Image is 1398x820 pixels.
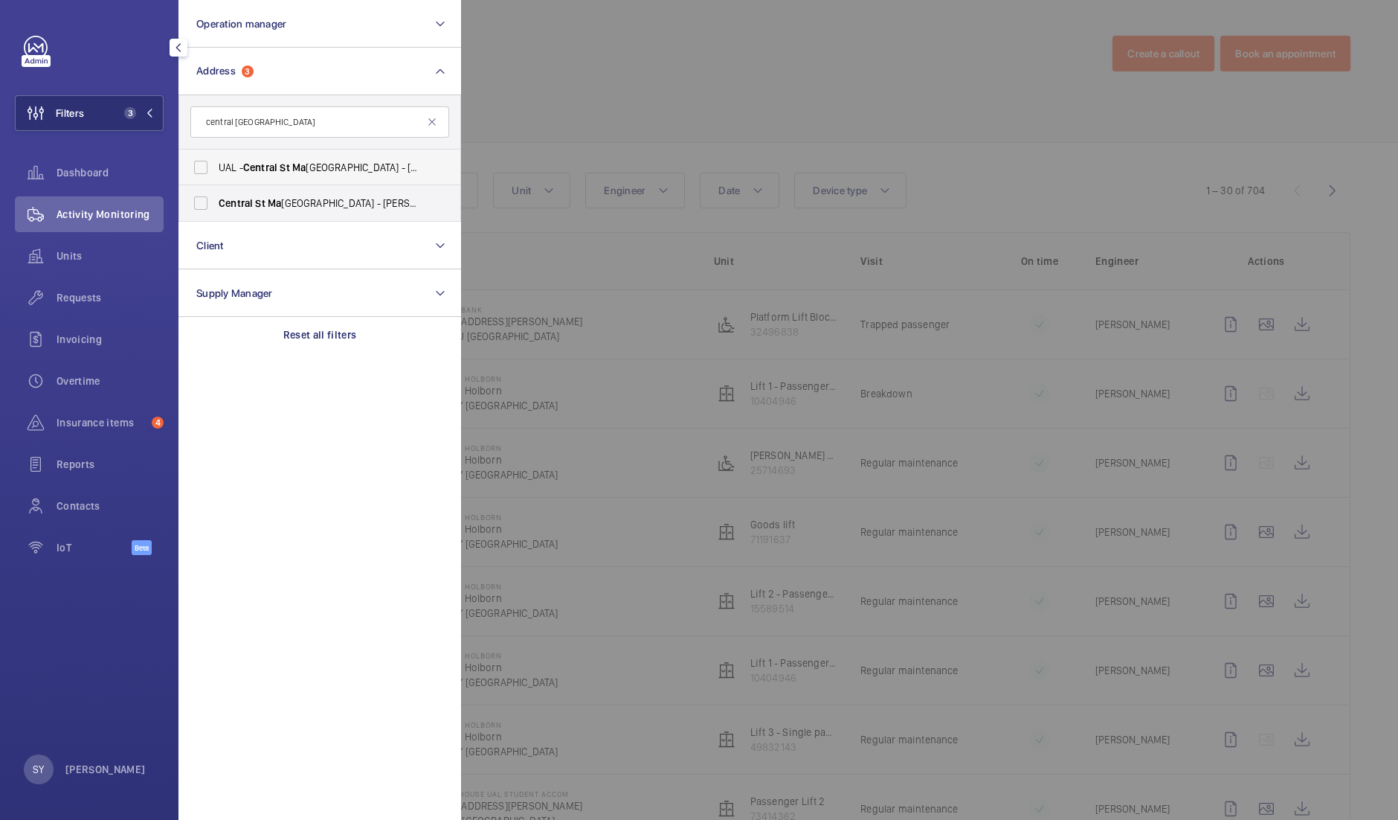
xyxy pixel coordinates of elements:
span: 3 [124,107,136,119]
span: Units [57,249,164,263]
span: 4 [152,417,164,429]
span: Beta [132,540,152,555]
span: Activity Monitoring [57,207,164,222]
span: Invoicing [57,332,164,347]
span: Contacts [57,499,164,513]
button: Filters3 [15,95,164,131]
span: Reports [57,457,164,472]
span: IoT [57,540,132,555]
span: Overtime [57,374,164,388]
p: SY [33,762,44,777]
p: [PERSON_NAME] [65,762,146,777]
span: Insurance items [57,415,146,430]
span: Filters [56,106,84,121]
span: Dashboard [57,165,164,180]
span: Requests [57,290,164,305]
